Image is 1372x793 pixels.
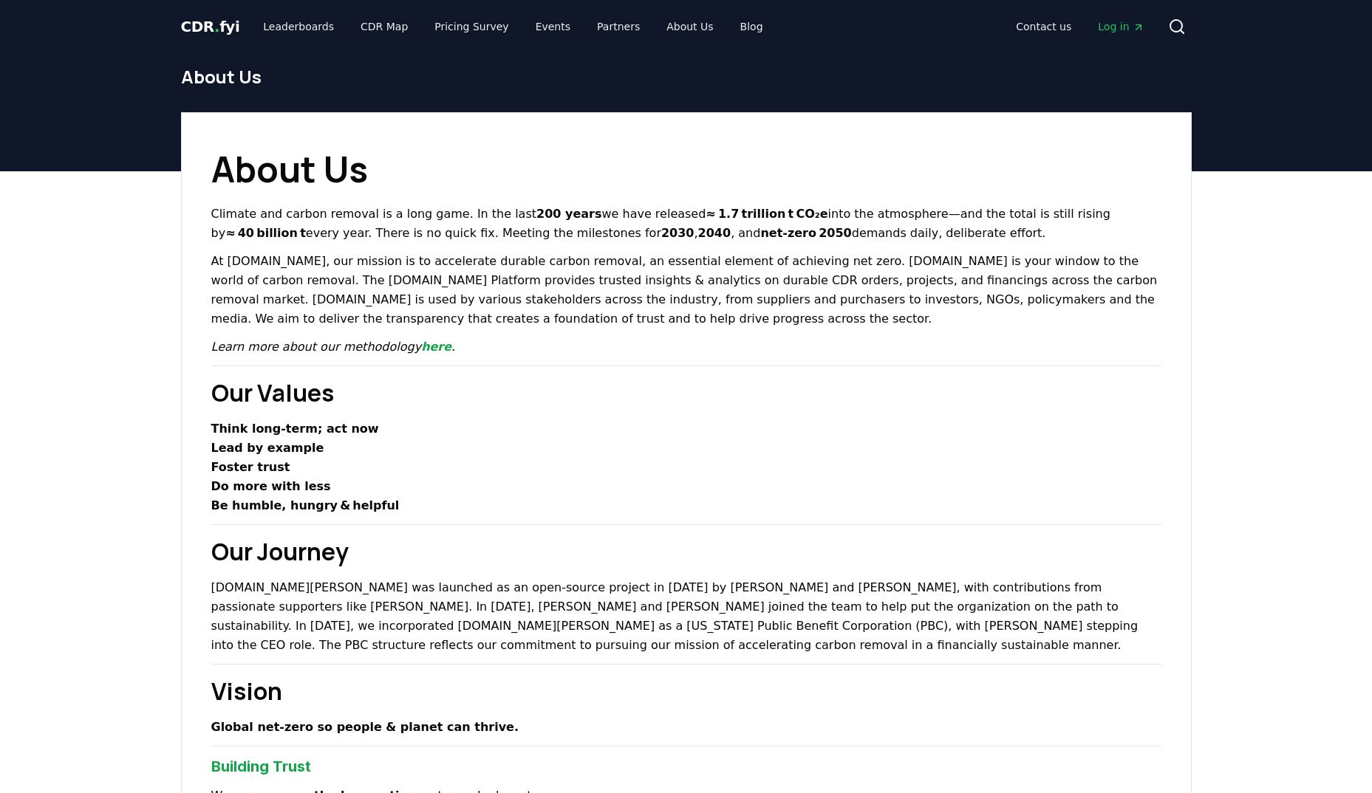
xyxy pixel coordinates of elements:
[524,13,582,40] a: Events
[211,340,456,354] em: Learn more about our methodology .
[211,205,1161,243] p: Climate and carbon removal is a long game. In the last we have released into the atmosphere—and t...
[349,13,420,40] a: CDR Map
[211,720,519,734] strong: Global net‑zero so people & planet can thrive.
[655,13,725,40] a: About Us
[585,13,652,40] a: Partners
[421,340,451,354] a: here
[536,207,601,221] strong: 200 years
[706,207,827,221] strong: ≈ 1.7 trillion t CO₂e
[211,498,400,512] strong: Be humble, hungry & helpful
[211,422,379,436] strong: Think long‑term; act now
[251,13,346,40] a: Leaderboards
[1086,13,1156,40] a: Log in
[423,13,520,40] a: Pricing Survey
[1098,19,1144,34] span: Log in
[211,252,1161,329] p: At [DOMAIN_NAME], our mission is to accelerate durable carbon removal, an essential element of ac...
[251,13,774,40] nav: Main
[698,226,731,240] strong: 2040
[211,375,1161,411] h2: Our Values
[211,578,1161,655] p: [DOMAIN_NAME][PERSON_NAME] was launched as an open-source project in [DATE] by [PERSON_NAME] and ...
[661,226,694,240] strong: 2030
[211,673,1161,709] h2: Vision
[760,226,851,240] strong: net‑zero 2050
[1004,13,1156,40] nav: Main
[1004,13,1083,40] a: Contact us
[211,755,1161,777] h3: Building Trust
[728,13,775,40] a: Blog
[211,479,331,493] strong: Do more with less
[211,534,1161,569] h2: Our Journey
[211,460,290,474] strong: Foster trust
[214,18,219,35] span: .
[211,441,324,455] strong: Lead by example
[181,16,240,37] a: CDR.fyi
[181,18,240,35] span: CDR fyi
[225,226,306,240] strong: ≈ 40 billion t
[211,143,1161,196] h1: About Us
[181,65,1192,89] h1: About Us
